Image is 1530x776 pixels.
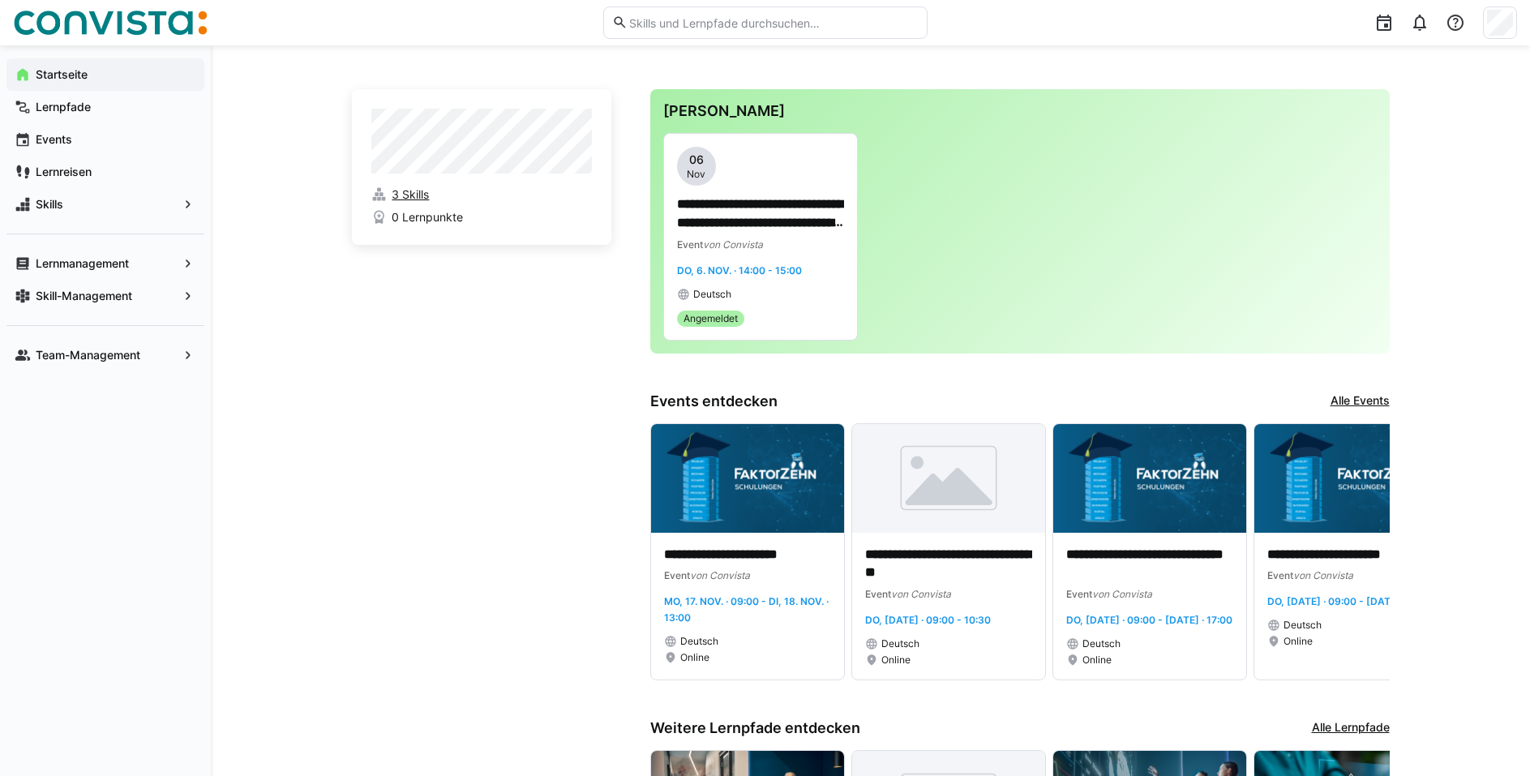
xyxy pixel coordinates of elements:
[865,614,991,626] span: Do, [DATE] · 09:00 - 10:30
[1066,614,1232,626] span: Do, [DATE] · 09:00 - [DATE] · 17:00
[651,424,844,533] img: image
[663,102,1377,120] h3: [PERSON_NAME]
[677,238,703,251] span: Event
[680,651,709,664] span: Online
[1267,569,1293,581] span: Event
[628,15,918,30] input: Skills und Lernpfade durchsuchen…
[703,238,763,251] span: von Convista
[1267,595,1434,607] span: Do, [DATE] · 09:00 - [DATE] · 17:00
[392,186,429,203] span: 3 Skills
[650,392,778,410] h3: Events entdecken
[1293,569,1353,581] span: von Convista
[881,637,919,650] span: Deutsch
[690,569,750,581] span: von Convista
[1331,392,1390,410] a: Alle Events
[371,186,592,203] a: 3 Skills
[680,635,718,648] span: Deutsch
[1082,654,1112,667] span: Online
[1284,635,1313,648] span: Online
[1284,619,1322,632] span: Deutsch
[1053,424,1246,533] img: image
[687,168,705,181] span: Nov
[881,654,911,667] span: Online
[677,264,802,277] span: Do, 6. Nov. · 14:00 - 15:00
[852,424,1045,533] img: image
[1092,588,1152,600] span: von Convista
[664,569,690,581] span: Event
[865,588,891,600] span: Event
[650,719,860,737] h3: Weitere Lernpfade entdecken
[664,595,829,624] span: Mo, 17. Nov. · 09:00 - Di, 18. Nov. · 13:00
[689,152,704,168] span: 06
[891,588,951,600] span: von Convista
[1066,588,1092,600] span: Event
[1312,719,1390,737] a: Alle Lernpfade
[693,288,731,301] span: Deutsch
[392,209,463,225] span: 0 Lernpunkte
[1254,424,1447,533] img: image
[684,312,738,325] span: Angemeldet
[1082,637,1121,650] span: Deutsch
